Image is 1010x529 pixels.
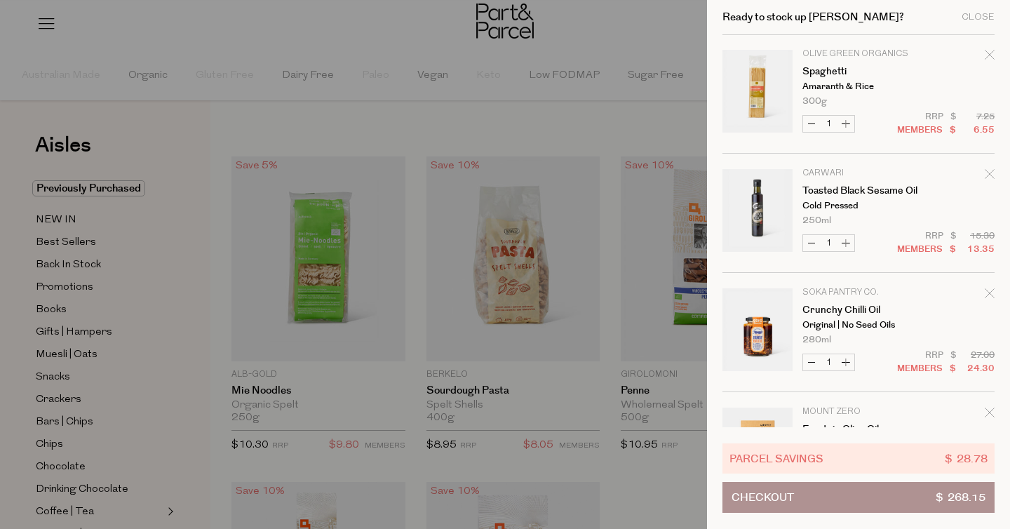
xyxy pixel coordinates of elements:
[802,424,911,434] a: Frantoio Olive Oil
[802,50,911,58] p: Olive Green Organics
[802,201,911,210] p: Cold Pressed
[802,335,831,344] span: 280ml
[820,235,837,251] input: QTY Toasted Black Sesame Oil
[722,12,904,22] h2: Ready to stock up [PERSON_NAME]?
[962,13,995,22] div: Close
[802,321,911,330] p: Original | No Seed Oils
[729,450,823,467] span: Parcel Savings
[802,82,911,91] p: Amaranth & Rice
[802,408,911,416] p: Mount Zero
[732,483,794,512] span: Checkout
[985,286,995,305] div: Remove Crunchy Chilli Oil
[802,169,911,178] p: Carwari
[820,354,837,370] input: QTY Crunchy Chilli Oil
[985,167,995,186] div: Remove Toasted Black Sesame Oil
[722,482,995,513] button: Checkout$ 268.15
[820,116,837,132] input: QTY Spaghetti
[985,48,995,67] div: Remove Spaghetti
[802,288,911,297] p: Soka Pantry Co.
[936,483,985,512] span: $ 268.15
[802,67,911,76] a: Spaghetti
[802,97,827,106] span: 300g
[802,305,911,315] a: Crunchy Chilli Oil
[945,450,988,467] span: $ 28.78
[802,216,831,225] span: 250ml
[802,186,911,196] a: Toasted Black Sesame Oil
[985,406,995,424] div: Remove Frantoio Olive Oil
